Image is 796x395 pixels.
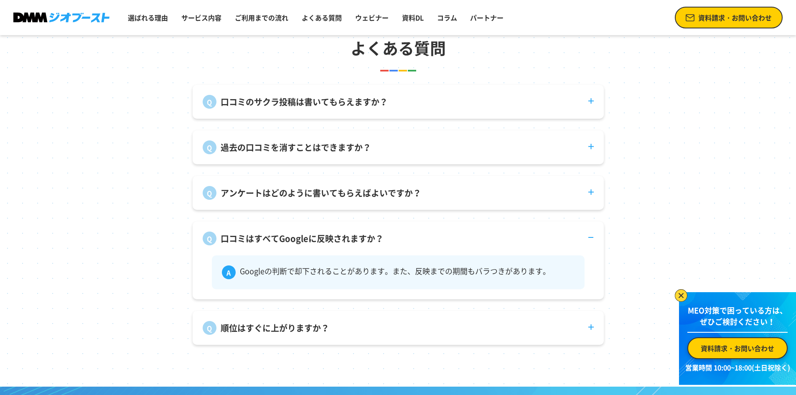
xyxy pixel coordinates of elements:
span: 資料請求・お問い合わせ [701,343,774,353]
p: 順位はすぐに上がりますか？ [221,322,329,334]
a: 資料請求・お問い合わせ [675,7,783,28]
p: 口コミはすべてGoogleに反映されますか？ [221,232,384,245]
a: ウェビナー [352,9,392,26]
a: サービス内容 [178,9,225,26]
img: バナーを閉じる [675,289,687,302]
a: ご利用までの流れ [231,9,292,26]
a: よくある質問 [298,9,345,26]
img: DMMジオブースト [13,13,109,23]
p: アンケートはどのように書いてもらえばよいですか？ [221,187,421,199]
p: 口コミのサクラ投稿は書いてもらえますか？ [221,96,388,108]
a: 資料DL [399,9,427,26]
a: コラム [434,9,460,26]
p: MEO対策で困っている方は、 ぜひご検討ください！ [687,305,788,333]
p: 営業時間 10:00~18:00(土日祝除く) [684,362,791,372]
a: 選ばれる理由 [125,9,171,26]
p: 過去の口コミを消すことはできますか？ [221,141,371,154]
a: パートナー [467,9,507,26]
span: 資料請求・お問い合わせ [698,13,772,23]
a: 資料請求・お問い合わせ [687,337,788,359]
p: Googleの判断で却下されることがあります。また、反映までの期間もバラつきがあります。 [240,265,550,279]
